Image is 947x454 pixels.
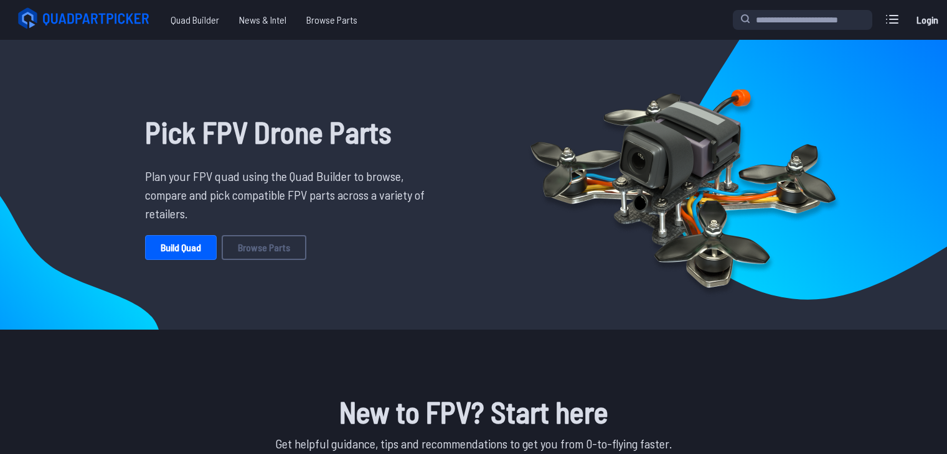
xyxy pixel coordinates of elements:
[135,389,813,434] h1: New to FPV? Start here
[145,167,434,223] p: Plan your FPV quad using the Quad Builder to browse, compare and pick compatible FPV parts across...
[229,7,296,32] a: News & Intel
[145,109,434,154] h1: Pick FPV Drone Parts
[222,235,306,260] a: Browse Parts
[145,235,217,260] a: Build Quad
[912,7,942,32] a: Login
[161,7,229,32] a: Quad Builder
[504,60,862,309] img: Quadcopter
[296,7,367,32] a: Browse Parts
[135,434,813,453] p: Get helpful guidance, tips and recommendations to get you from 0-to-flying faster.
